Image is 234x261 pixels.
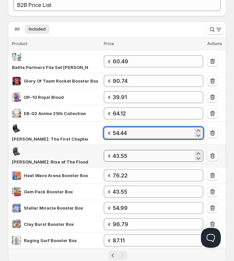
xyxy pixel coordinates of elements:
[24,221,74,228] div: Clay Burst Booster Box
[24,110,86,117] div: EB-02 Anime 25th Collection
[113,55,193,67] input: 64.95
[108,238,111,243] strong: €
[12,64,88,71] div: Battle Partners File Set Lillie
[12,41,27,46] span: Product
[24,78,98,84] span: Glory Of Team Rocket Booster Box
[24,205,83,211] span: Stellar Miracle Booster Box
[12,136,88,142] div: Lorcana: The First Chapter
[113,234,193,246] input: 94.95
[108,205,111,211] strong: €
[108,189,111,194] strong: €
[15,27,19,32] span: All
[113,107,193,119] input: 69.95
[108,153,111,159] strong: €
[113,202,193,214] input: 64.95
[12,65,99,70] span: Battle Partners File Set [PERSON_NAME]
[24,95,64,100] span: OP-10 Royal Blood
[24,189,73,194] span: Gem Pack Booster Box
[108,251,118,260] button: Previous
[29,27,46,32] span: Included
[104,41,114,46] span: Price
[208,24,223,35] button: Search and filter results
[24,205,83,211] div: Stellar Miracle Booster Box
[12,159,98,164] span: [PERSON_NAME]: Rise of The Floodborn
[207,41,222,46] span: Actions
[24,188,73,195] div: Gem Pack Booster Box
[108,173,111,178] strong: €
[108,130,111,136] strong: €
[108,59,111,64] strong: €
[113,91,193,103] input: 49.95
[108,78,111,84] strong: €
[113,218,193,230] input: 99.95
[113,169,193,181] input: 94.95
[108,111,111,116] strong: €
[113,127,193,139] input: 54.95
[24,78,98,84] div: Glory Of Team Rocket Booster Box
[113,150,193,162] input: 49.95
[24,173,88,178] span: Heat Wave Arena Booster Box
[108,95,111,100] strong: €
[24,111,86,116] span: EB-02 Anime 25th Collection
[12,136,89,142] span: [PERSON_NAME]: The First Chapter
[12,159,88,165] div: Lorcana: Rise of The Floodborn
[113,75,193,87] input: 94.95
[24,222,74,227] span: Clay Burst Booster Box
[113,186,193,198] input: 44.95
[201,228,221,248] iframe: Help Scout Beacon - Open
[24,238,77,243] span: Raging Surf Booster Box
[108,222,111,227] strong: €
[24,172,88,179] div: Heat Wave Arena Booster Box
